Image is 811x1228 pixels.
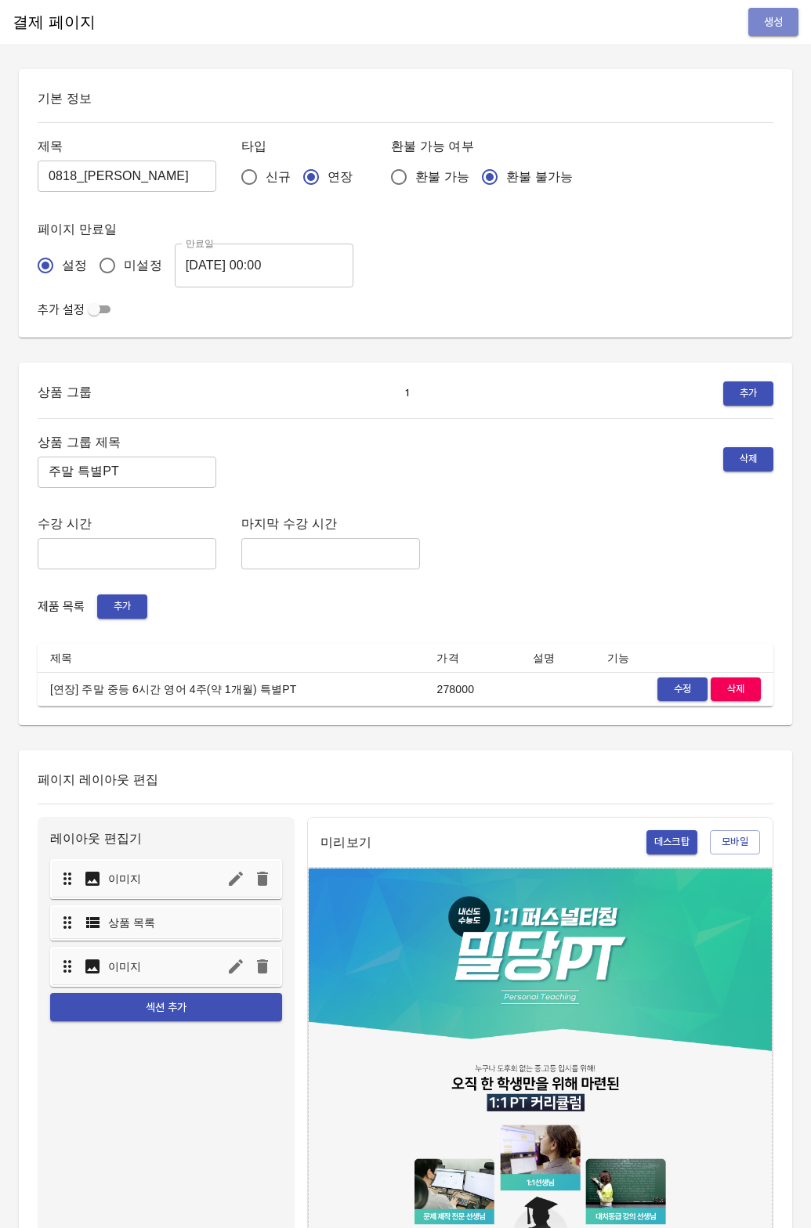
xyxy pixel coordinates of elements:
td: 278000 [424,672,520,706]
h6: 제목 [38,135,216,157]
button: 수정 [657,677,708,702]
button: 1 [392,381,423,406]
h6: 상품 그룹 제목 [38,432,216,453]
button: 모바일 [710,830,760,854]
span: 제품 목록 [38,599,85,614]
p: 레이아웃 편집기 [50,829,282,848]
span: 미설정 [124,256,161,275]
span: 삭제 [731,450,766,468]
button: 데스크탑 [646,830,698,854]
span: 환불 가능 [415,168,469,186]
span: 데스크탑 [654,833,690,851]
span: 삭제 [719,681,753,699]
td: [연장] 주말 중등 6시간 영어 4주(약 1개월) 특별PT [38,672,424,706]
span: 추가 [731,385,766,403]
h6: 타입 [241,135,366,157]
span: 생성 [761,13,786,32]
p: 이미지 [108,871,141,887]
span: 섹션 추가 [63,998,270,1017]
p: 상품 목록 [108,915,156,930]
span: 1 [396,385,419,403]
span: 추가 설정 [38,302,85,317]
h6: 마지막 수강 시간 [241,513,420,535]
button: 삭제 [723,447,773,471]
th: 가격 [424,644,520,673]
h6: 페이지 만료일 [38,219,353,240]
span: 설정 [62,256,87,275]
th: 제목 [38,644,424,673]
button: 섹션 추가 [50,993,282,1022]
th: 기능 [595,644,773,673]
button: 삭제 [711,677,761,702]
h6: 수강 시간 [38,513,216,535]
h6: 페이지 레이아웃 편집 [38,769,773,791]
button: 추가 [97,594,147,619]
button: 추가 [723,381,773,406]
span: 추가 [105,598,139,616]
span: 수정 [665,681,700,699]
p: 이미지 [108,959,141,974]
h6: 기본 정보 [38,88,773,110]
h6: 상품 그룹 [38,381,92,406]
span: 연장 [328,168,353,186]
h6: 환불 가능 여부 [391,135,586,157]
span: 환불 불가능 [506,168,573,186]
button: 생성 [748,8,798,37]
th: 설명 [520,644,595,673]
p: 미리보기 [320,833,371,852]
span: 신규 [266,168,291,186]
span: 모바일 [718,833,752,851]
h6: 결제 페이지 [13,9,96,34]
